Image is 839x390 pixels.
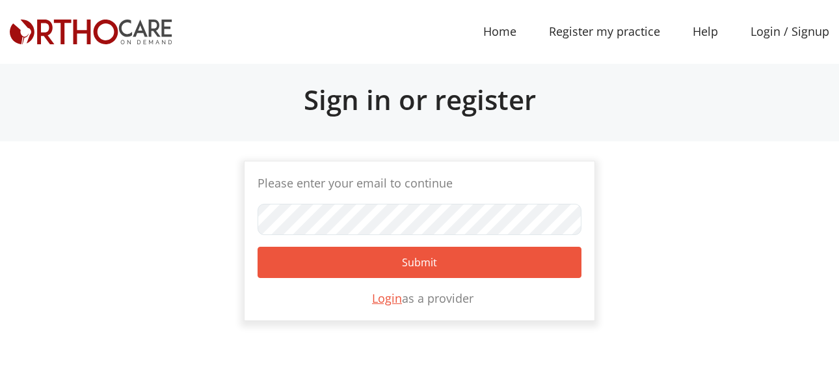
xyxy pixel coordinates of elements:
[366,290,473,306] span: as a provider
[372,290,402,306] a: Login
[533,17,676,46] a: Register my practice
[676,17,734,46] a: Help
[10,83,829,116] h2: Sign in or register
[258,174,581,192] p: Please enter your email to continue
[467,17,533,46] a: Home
[258,247,581,278] button: Submit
